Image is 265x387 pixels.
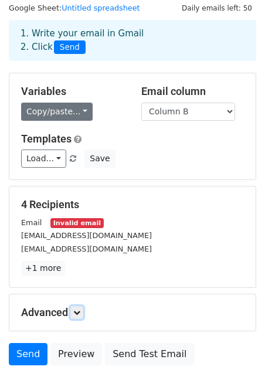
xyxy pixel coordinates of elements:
a: +1 more [21,261,65,276]
a: Load... [21,150,66,168]
small: [EMAIL_ADDRESS][DOMAIN_NAME] [21,231,152,240]
h5: 4 Recipients [21,198,244,211]
small: [EMAIL_ADDRESS][DOMAIN_NAME] [21,245,152,253]
span: Send [54,40,86,55]
a: Send [9,343,47,365]
small: Email [21,218,42,227]
button: Save [84,150,115,168]
iframe: Chat Widget [206,331,265,387]
h5: Email column [141,85,244,98]
div: 1. Write your email in Gmail 2. Click [12,27,253,54]
small: Google Sheet: [9,4,140,12]
a: Templates [21,133,72,145]
h5: Variables [21,85,124,98]
a: Preview [50,343,102,365]
h5: Advanced [21,306,244,319]
span: Daily emails left: 50 [178,2,256,15]
a: Send Test Email [105,343,194,365]
a: Copy/paste... [21,103,93,121]
small: Invalid email [50,218,103,228]
a: Daily emails left: 50 [178,4,256,12]
a: Untitled spreadsheet [62,4,140,12]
